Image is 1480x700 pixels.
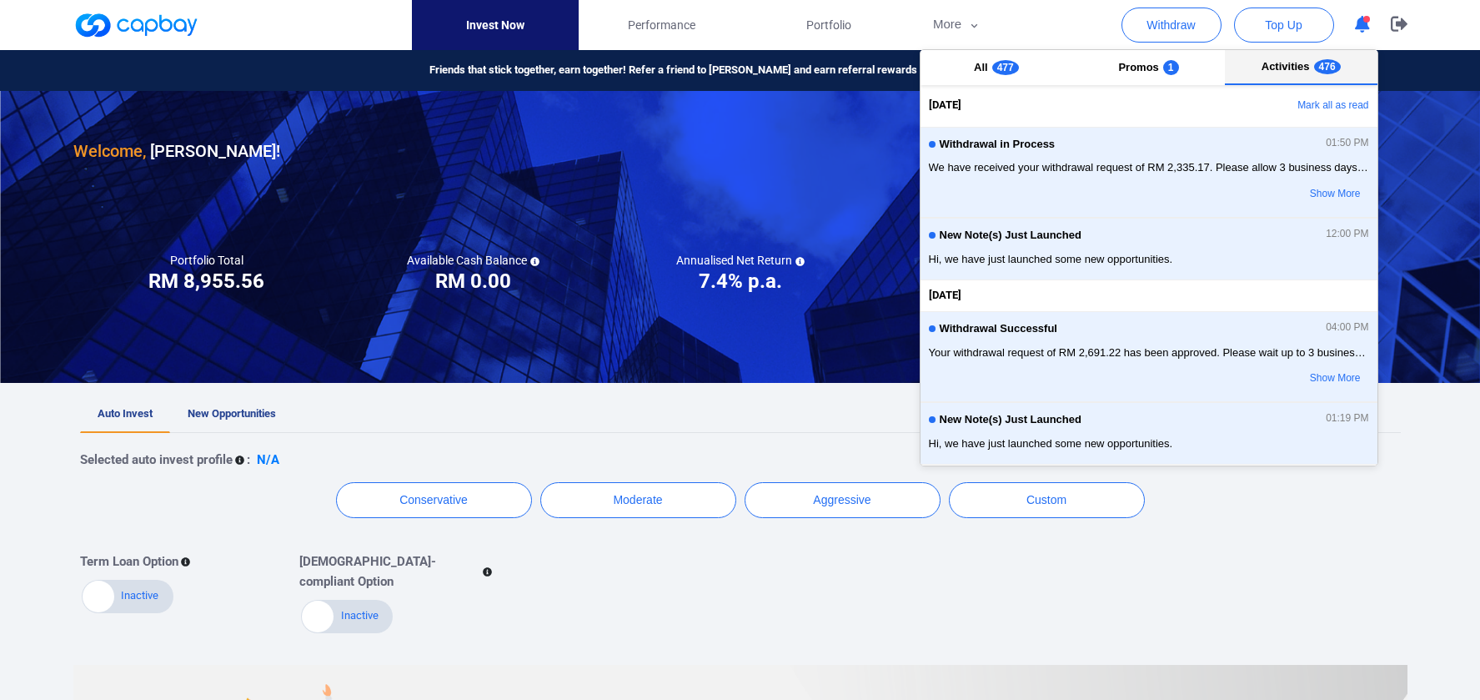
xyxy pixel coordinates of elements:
button: New Note(s) Just Launched01:19 PMHi, we have just launched some new opportunities. [921,402,1377,465]
button: Aggressive [745,482,941,518]
span: New Note(s) Just Launched [940,229,1081,242]
button: Show More [1237,365,1368,393]
button: Top Up [1234,8,1334,43]
h3: [PERSON_NAME] ! [73,138,280,164]
h3: RM 0.00 [435,268,511,295]
h3: RM 8,955.56 [148,268,264,295]
span: Top Up [1265,17,1302,33]
button: Promos1 [1072,50,1225,85]
h5: Available Cash Balance [407,253,539,268]
span: Hi, we have just launched some new opportunities. [929,436,1369,452]
span: Auto Invest [98,407,153,420]
span: 12:00 PM [1326,229,1368,240]
span: All [974,61,988,73]
button: New Note(s) Just Launched12:00 PMHi, we have just launched some new opportunities. [921,218,1377,280]
span: 01:50 PM [1326,138,1368,149]
span: Promos [1118,61,1158,73]
span: Welcome, [73,141,146,161]
span: 477 [992,60,1019,75]
span: 476 [1314,59,1341,74]
span: 04:00 PM [1326,322,1368,334]
span: New Note(s) Just Launched [940,414,1081,426]
span: Hi, we have just launched some new opportunities. [929,251,1369,268]
p: N/A [257,450,279,470]
p: Selected auto invest profile [80,450,233,470]
span: Your withdrawal request of RM 2,691.22 has been approved. Please wait up to 3 business days for it t [929,345,1369,361]
span: Portfolio [806,16,851,34]
button: Withdrawal in Process01:50 PMWe have received your withdrawal request of RM 2,335.17. Please allo... [921,127,1377,218]
span: Friends that stick together, earn together! Refer a friend to [PERSON_NAME] and earn referral rew... [429,62,943,79]
p: Term Loan Option [80,551,178,572]
h5: Portfolio Total [170,253,243,268]
button: Withdrawal Successful04:00 PMYour withdrawal request of RM 2,691.22 has been approved. Please wai... [921,311,1377,402]
button: Activities476 [1225,50,1377,85]
p: : [247,450,250,470]
span: Withdrawal in Process [940,138,1056,151]
button: All477 [921,50,1073,85]
h5: Annualised Net Return [676,253,805,268]
button: Custom [949,482,1145,518]
button: Withdraw [1121,8,1222,43]
span: Activities [1262,60,1310,73]
span: [DATE] [929,287,961,305]
p: [DEMOGRAPHIC_DATA]-compliant Option [299,551,480,592]
span: New Opportunities [188,407,276,420]
span: We have received your withdrawal request of RM 2,335.17. Please allow 3 business days for it to be p [929,159,1369,176]
button: Show More [1237,180,1368,209]
span: 1 [1163,60,1179,75]
span: Withdrawal Successful [940,323,1057,335]
h3: 7.4% p.a. [699,268,782,295]
span: 01:19 PM [1326,413,1368,425]
button: Mark all as read [1197,92,1377,120]
span: [DATE] [929,97,961,114]
button: Moderate [540,482,736,518]
button: Conservative [336,482,532,518]
span: Performance [628,16,695,34]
